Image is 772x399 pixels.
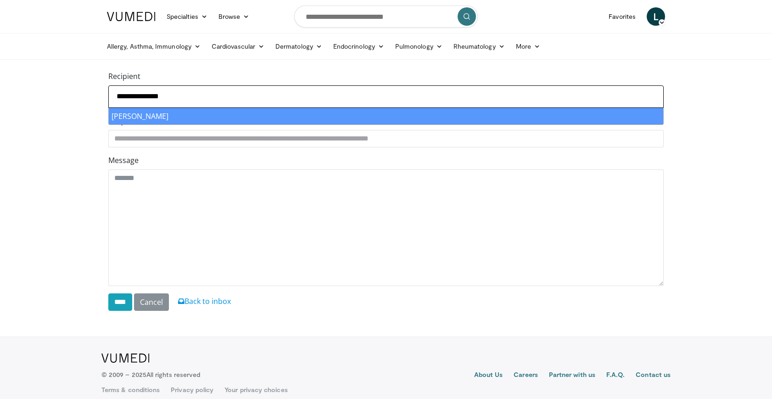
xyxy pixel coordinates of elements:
[328,37,390,56] a: Endocrinology
[161,7,213,26] a: Specialties
[178,296,231,306] a: Back to inbox
[647,7,665,26] a: L
[108,71,140,82] label: Recipient
[109,108,663,124] li: [PERSON_NAME]
[549,370,595,381] a: Partner with us
[390,37,448,56] a: Pulmonology
[134,293,169,311] a: Cancel
[101,354,150,363] img: VuMedi Logo
[146,371,200,378] span: All rights reserved
[224,385,287,394] a: Your privacy choices
[606,370,625,381] a: F.A.Q.
[107,12,156,21] img: VuMedi Logo
[101,385,160,394] a: Terms & conditions
[213,7,255,26] a: Browse
[448,37,510,56] a: Rheumatology
[101,370,200,379] p: © 2009 – 2025
[294,6,478,28] input: Search topics, interventions
[101,37,206,56] a: Allergy, Asthma, Immunology
[474,370,503,381] a: About Us
[514,370,538,381] a: Careers
[108,155,139,166] label: Message
[270,37,328,56] a: Dermatology
[510,37,546,56] a: More
[603,7,641,26] a: Favorites
[206,37,270,56] a: Cardiovascular
[171,385,213,394] a: Privacy policy
[636,370,671,381] a: Contact us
